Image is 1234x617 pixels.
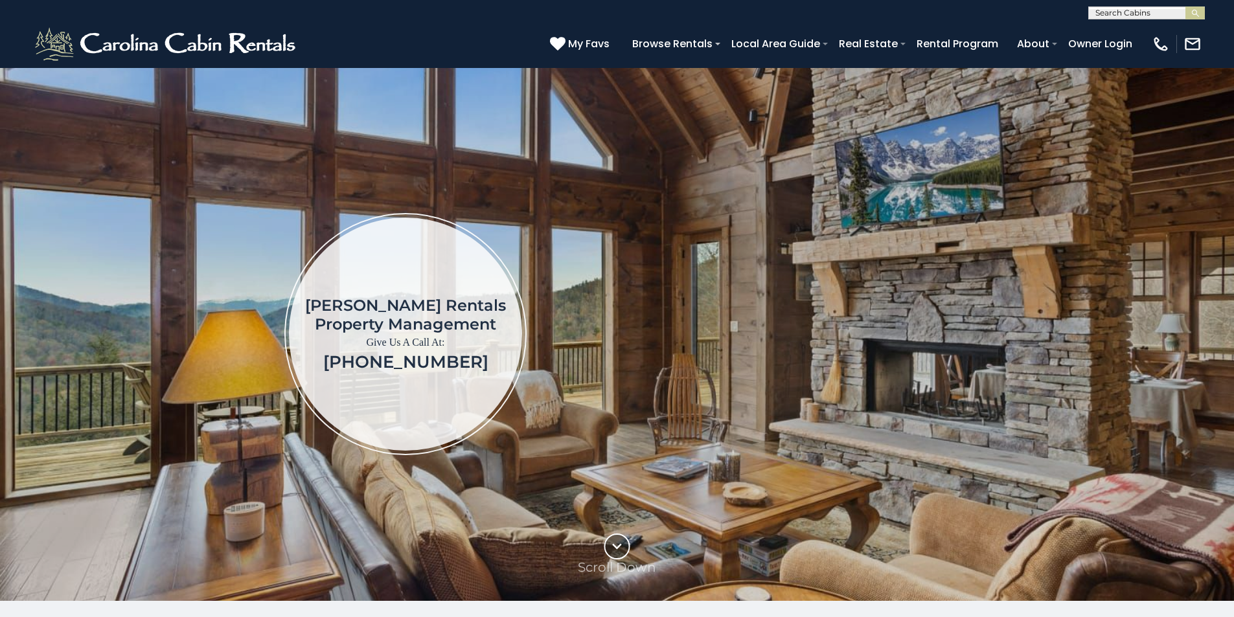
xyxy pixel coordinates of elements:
iframe: New Contact Form [735,106,1158,562]
img: White-1-2.png [32,25,301,63]
a: My Favs [550,36,613,52]
span: My Favs [568,36,610,52]
a: Rental Program [910,32,1005,55]
p: Scroll Down [578,559,656,575]
img: mail-regular-white.png [1183,35,1202,53]
a: Owner Login [1062,32,1139,55]
a: Real Estate [832,32,904,55]
a: Local Area Guide [725,32,827,55]
a: Browse Rentals [626,32,719,55]
h1: [PERSON_NAME] Rentals Property Management [305,296,506,333]
img: phone-regular-white.png [1152,35,1170,53]
a: [PHONE_NUMBER] [323,352,488,372]
p: Give Us A Call At: [305,333,506,352]
a: About [1011,32,1056,55]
